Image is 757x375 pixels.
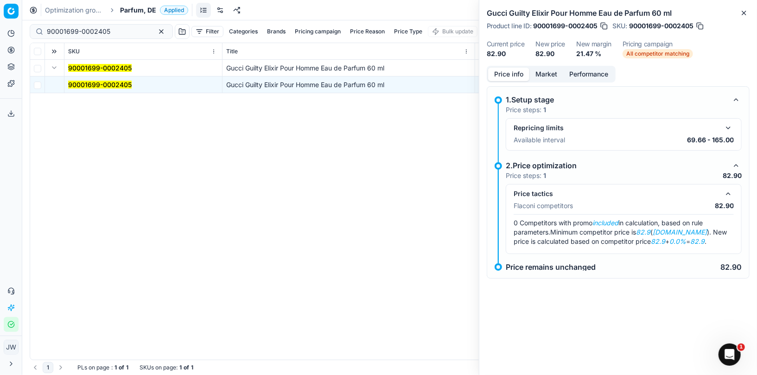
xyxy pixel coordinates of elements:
span: 0 Competitors with promo in calculation, based on rule parameters. [514,219,703,236]
strong: of [184,364,189,371]
strong: 1 [179,364,182,371]
div: Price tactics [514,189,719,198]
em: 0.0% [669,237,686,245]
strong: 1 [191,364,193,371]
button: Go to next page [55,362,66,373]
span: SKU [68,48,80,55]
button: Price Reason [346,26,388,37]
dd: 82.90 [487,49,524,58]
span: Gucci Guilty Elixir Pour Homme Eau de Parfum 60 ml [226,64,384,72]
input: Search by SKU or title [47,27,148,36]
dd: 82.90 [535,49,565,58]
button: Pricing campaign [291,26,344,37]
button: Expand [49,62,60,73]
span: Title [226,48,238,55]
dd: 21.47 % [576,49,611,58]
button: Market [529,68,563,81]
button: Brands [263,26,289,37]
em: 82.9 [651,237,665,245]
button: 90001699-0002405 [68,64,132,73]
span: SKU : [612,23,627,29]
p: 82.90 [715,201,734,210]
span: JW [4,340,18,354]
span: Product line ID : [487,23,531,29]
p: Price remains unchanged [506,263,596,271]
button: Go to previous page [30,362,41,373]
em: 82.9 [636,228,650,236]
dt: Current price [487,41,524,47]
button: 90001699-0002405 [68,80,132,89]
a: Optimization groups [45,6,104,15]
span: PLs on page [77,364,109,371]
p: 82.90 [723,171,742,180]
span: Parfum, DE [120,6,156,15]
span: Applied [160,6,188,15]
span: Gucci Guilty Elixir Pour Homme Eau de Parfum 60 ml [226,81,384,89]
p: Available interval [514,135,565,145]
span: 90001699-0002405 [629,21,693,31]
dt: New margin [576,41,611,47]
button: Categories [225,26,261,37]
div: 1.Setup stage [506,94,727,105]
span: All competitor matching [623,49,693,58]
span: 1 [738,343,745,351]
button: JW [4,340,19,355]
em: included [592,219,618,227]
p: Price steps: [506,171,546,180]
div: 2.Price optimization [506,160,727,171]
nav: breadcrumb [45,6,188,15]
button: Price info [488,68,529,81]
strong: 1 [543,172,546,179]
span: 90001699-0002405 [533,21,598,31]
div: Repricing limits [514,123,719,133]
button: Expand all [49,46,60,57]
strong: 1 [543,106,546,114]
p: Price steps: [506,105,546,114]
strong: 1 [115,364,117,371]
button: 1 [43,362,53,373]
span: Minimum competitor price is ( ). New price is calculated based on competitor price + = . [514,228,727,245]
button: Filter [191,26,223,37]
button: Price Type [390,26,426,37]
button: Performance [563,68,614,81]
dt: Pricing campaign [623,41,693,47]
dt: New price [535,41,565,47]
span: SKUs on page : [140,364,178,371]
em: [DOMAIN_NAME] [653,228,707,236]
mark: 90001699-0002405 [68,81,132,89]
p: 82.90 [720,263,742,271]
strong: 1 [126,364,128,371]
mark: 90001699-0002405 [68,64,132,72]
div: : [77,364,128,371]
strong: of [119,364,124,371]
p: 69.66 - 165.00 [687,135,734,145]
iframe: Intercom live chat [719,343,741,366]
em: 82.9 [690,237,705,245]
h2: Gucci Guilty Elixir Pour Homme Eau de Parfum 60 ml [487,7,750,19]
nav: pagination [30,362,66,373]
button: Bulk update [428,26,477,37]
p: Flaconi competitors [514,201,573,210]
span: Parfum, DEApplied [120,6,188,15]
